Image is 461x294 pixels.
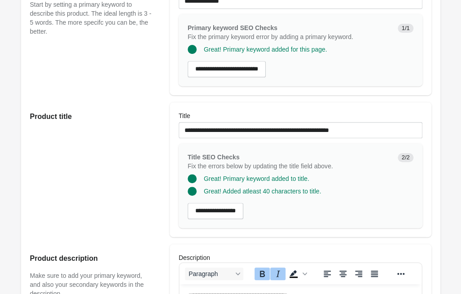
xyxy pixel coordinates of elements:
[351,268,366,280] button: Align right
[398,24,413,33] span: 1/1
[30,111,152,122] h2: Product title
[286,268,308,280] div: Background color
[204,188,321,195] span: Great! Added atleast 40 characters to title.
[188,24,277,31] span: Primary keyword SEO Checks
[204,175,309,182] span: Great! Primary keyword added to title.
[335,268,351,280] button: Align center
[188,154,240,161] span: Title SEO Checks
[393,268,408,280] button: Reveal or hide additional toolbar items
[188,32,391,41] p: Fix the primary keyword error by adding a primary keyword.
[255,268,270,280] button: Bold
[188,162,391,171] p: Fix the errors below by updating the title field above.
[189,270,233,277] span: Paragraph
[185,268,243,280] button: Blocks
[398,153,413,162] span: 2/2
[270,268,285,280] button: Italic
[179,111,190,120] label: Title
[30,253,152,264] h2: Product description
[367,268,382,280] button: Justify
[320,268,335,280] button: Align left
[204,46,327,53] span: Great! Primary keyword added for this page.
